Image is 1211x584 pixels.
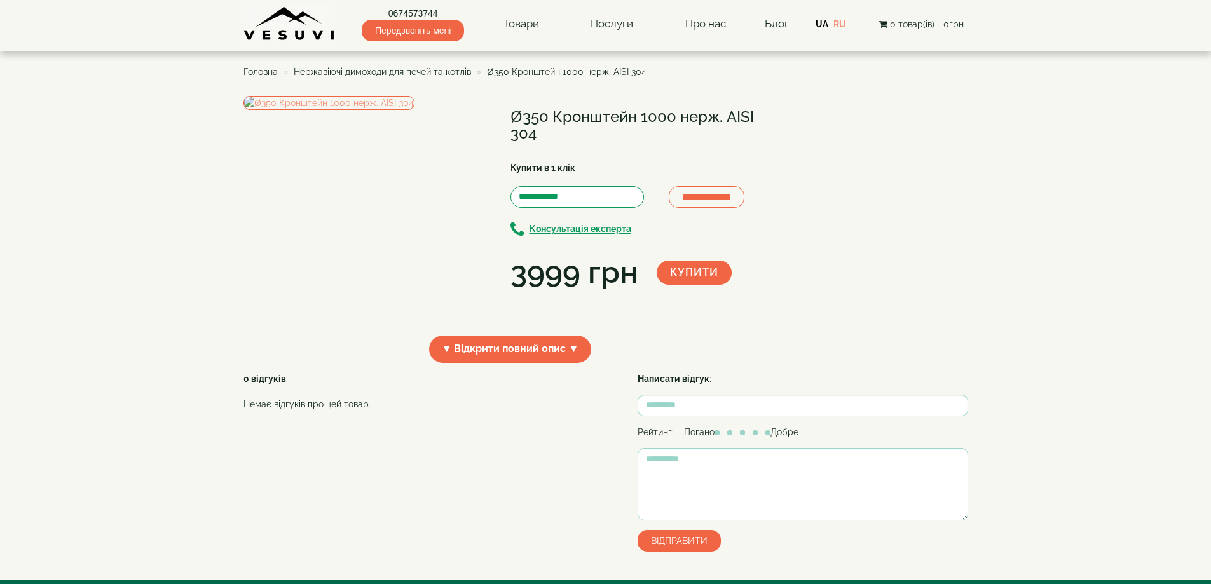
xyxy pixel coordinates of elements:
[765,17,789,30] a: Блог
[638,372,968,385] div: :
[243,374,286,384] strong: 0 відгуків
[243,67,278,77] a: Головна
[294,67,471,77] a: Нержавіючі димоходи для печей та котлів
[362,20,464,41] span: Передзвоніть мені
[657,261,732,285] button: Купити
[243,372,606,417] div: :
[638,530,721,552] button: Відправити
[510,109,777,142] h1: Ø350 Кронштейн 1000 нерж. AISI 304
[638,426,968,438] div: Рейтинг: Погано Добре
[243,96,414,110] img: Ø350 Кронштейн 1000 нерж. AISI 304
[638,374,709,384] strong: Написати відгук
[890,19,964,29] span: 0 товар(ів) - 0грн
[530,224,631,234] b: Консультація експерта
[491,10,552,39] a: Товари
[673,10,739,39] a: Про нас
[243,6,336,41] img: Завод VESUVI
[875,17,968,31] button: 0 товар(ів) - 0грн
[816,19,828,29] a: UA
[833,19,846,29] a: RU
[362,7,464,20] a: 0674573744
[510,161,575,174] label: Купити в 1 клік
[487,67,647,77] span: Ø350 Кронштейн 1000 нерж. AISI 304
[243,398,606,411] p: Немає відгуків про цей товар.
[429,336,592,363] span: ▼ Відкрити повний опис ▼
[578,10,646,39] a: Послуги
[510,251,638,294] div: 3999 грн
